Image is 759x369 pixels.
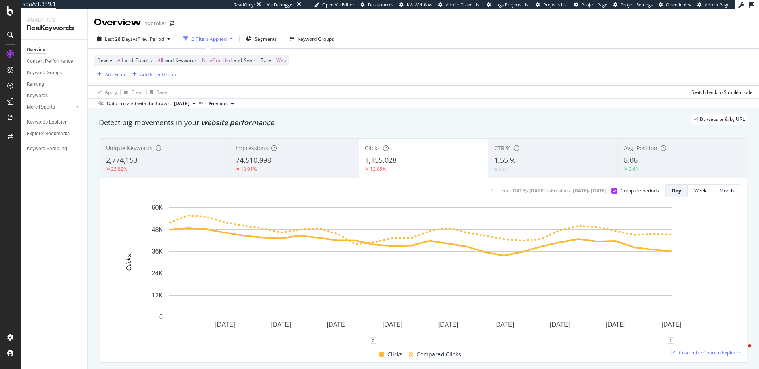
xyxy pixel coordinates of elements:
div: 0.01 [499,166,508,173]
span: Segments [255,36,277,42]
span: Datasources [368,2,393,8]
button: Month [713,184,740,197]
text: 12K [152,292,163,299]
text: 48K [152,226,163,233]
div: [DATE] - [DATE] [511,187,545,194]
button: Save [147,86,167,98]
div: 23.82% [111,166,127,172]
span: By website & by URL [700,117,745,122]
span: Logs Projects List [494,2,530,8]
a: Keywords [27,92,82,100]
a: Datasources [361,2,393,8]
button: 2 Filters Applied [180,32,236,45]
text: 60K [152,204,163,211]
div: 2 [370,337,376,344]
a: Project Settings [613,2,653,8]
div: Switch back to Simple mode [691,89,753,96]
a: Content Performance [27,57,82,66]
span: Open in dev [666,2,691,8]
text: [DATE] [550,321,570,328]
span: = [272,57,275,64]
span: Project Page [582,2,607,8]
div: A chart. [106,203,734,341]
button: Switch back to Simple mode [688,86,753,98]
span: Search Type [244,57,271,64]
span: = [154,57,157,64]
span: Country [135,57,153,64]
button: Apply [94,86,117,98]
span: Previous [208,100,228,107]
div: 3.61 [629,166,638,172]
a: Keyword Sampling [27,145,82,153]
a: Keyword Groups [27,69,82,77]
a: Open in dev [659,2,691,8]
span: CTR % [494,144,511,152]
button: [DATE] [171,99,199,108]
div: arrow-right-arrow-left [170,21,174,26]
div: 13.01% [241,166,257,172]
button: Day [665,184,688,197]
a: KW Webflow [399,2,432,8]
span: 74,510,998 [236,155,271,165]
text: 0 [159,314,163,320]
span: Unique Keywords [106,144,153,152]
span: Open Viz Editor [322,2,355,8]
text: 24K [152,270,163,277]
span: Projects List [543,2,568,8]
span: vs Prev. Period [133,36,164,42]
div: ReadOnly: [234,2,255,8]
div: Current: [491,187,510,194]
div: Month [719,187,734,194]
text: [DATE] [327,321,347,328]
div: Viz Debugger: [267,2,295,8]
a: Customize Chart in Explorer [671,349,740,356]
a: Project Page [574,2,607,8]
a: Projects List [536,2,568,8]
button: Keyword Groups [287,32,337,45]
div: 1 [668,337,674,344]
div: Content Performance [27,57,73,66]
span: and [234,57,242,64]
button: Last 28 DaysvsPrev. Period [94,32,174,45]
div: Ranking [27,80,44,88]
a: Overview [27,46,82,54]
div: RealKeywords [27,24,81,33]
img: Equal [494,168,497,171]
div: Apply [105,89,117,96]
div: nobroker [144,19,166,27]
div: Keywords [27,92,48,100]
text: Clicks [126,254,132,271]
span: Admin Crawl List [446,2,481,8]
span: Device [97,57,112,64]
span: 1.55 % [494,155,516,165]
div: Save [157,89,167,96]
div: Week [694,187,706,194]
span: Non-Branded [202,55,232,66]
span: and [125,57,133,64]
div: Compare periods [621,187,659,194]
span: Avg. Position [624,144,657,152]
a: Keywords Explorer [27,118,82,126]
div: legacy label [691,114,748,125]
span: Project Settings [621,2,653,8]
button: Add Filter [94,70,126,79]
span: Last 28 Days [105,36,133,42]
text: [DATE] [438,321,458,328]
div: Overview [94,16,141,29]
span: All [117,55,123,66]
div: Explorer Bookmarks [27,130,70,138]
span: = [198,57,201,64]
a: Logs Projects List [487,2,530,8]
a: Admin Crawl List [438,2,481,8]
div: Data crossed with the Crawls [107,100,171,107]
text: [DATE] [215,321,235,328]
span: Web [276,55,286,66]
a: Admin Page [697,2,729,8]
span: 2025 Sep. 1st [174,100,189,107]
div: Keywords Explorer [27,118,66,126]
button: Add Filter Group [129,70,176,79]
iframe: Intercom live chat [732,342,751,361]
text: [DATE] [606,321,625,328]
text: [DATE] [661,321,681,328]
button: Segments [243,32,280,45]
